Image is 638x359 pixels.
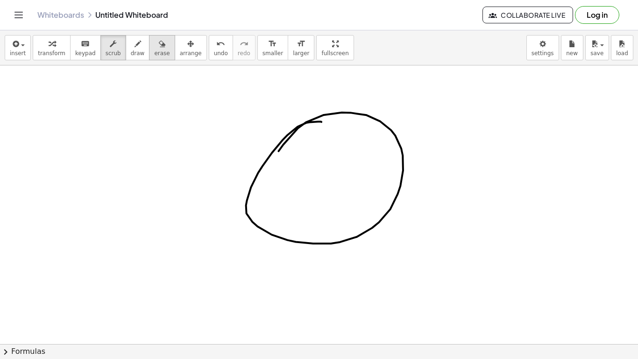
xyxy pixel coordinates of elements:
[81,38,90,50] i: keyboard
[38,50,65,57] span: transform
[5,35,31,60] button: insert
[180,50,202,57] span: arrange
[149,35,175,60] button: erase
[585,35,609,60] button: save
[575,6,619,24] button: Log in
[316,35,354,60] button: fullscreen
[616,50,628,57] span: load
[37,10,84,20] a: Whiteboards
[209,35,233,60] button: undoundo
[100,35,126,60] button: scrub
[566,50,578,57] span: new
[293,50,309,57] span: larger
[238,50,250,57] span: redo
[288,35,314,60] button: format_sizelarger
[321,50,348,57] span: fullscreen
[70,35,101,60] button: keyboardkeypad
[126,35,150,60] button: draw
[11,7,26,22] button: Toggle navigation
[561,35,583,60] button: new
[33,35,71,60] button: transform
[257,35,288,60] button: format_sizesmaller
[297,38,305,50] i: format_size
[262,50,283,57] span: smaller
[590,50,603,57] span: save
[532,50,554,57] span: settings
[526,35,559,60] button: settings
[216,38,225,50] i: undo
[482,7,573,23] button: Collaborate Live
[611,35,633,60] button: load
[214,50,228,57] span: undo
[233,35,255,60] button: redoredo
[154,50,170,57] span: erase
[106,50,121,57] span: scrub
[240,38,248,50] i: redo
[268,38,277,50] i: format_size
[490,11,565,19] span: Collaborate Live
[131,50,145,57] span: draw
[175,35,207,60] button: arrange
[10,50,26,57] span: insert
[75,50,96,57] span: keypad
